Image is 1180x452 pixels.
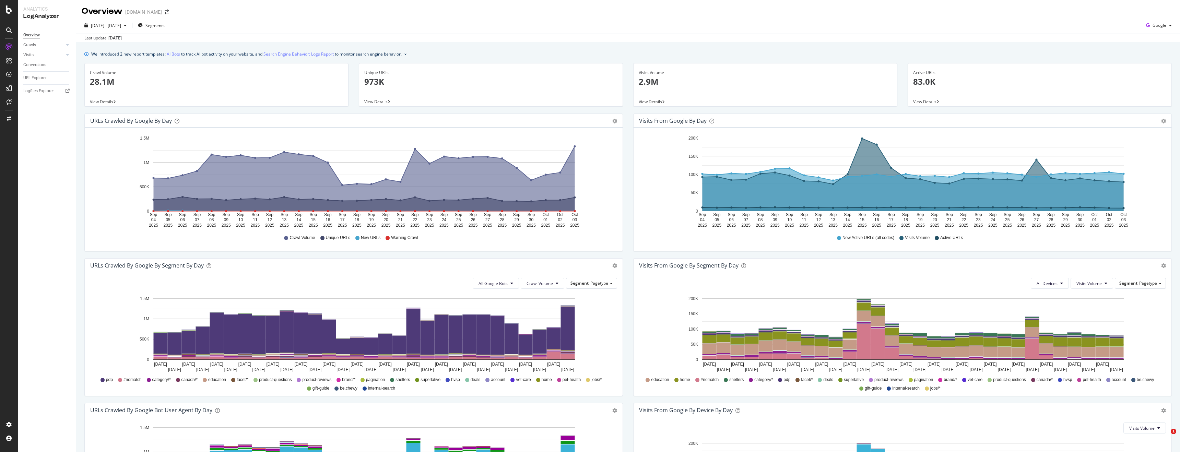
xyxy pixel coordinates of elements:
text: 26 [471,217,475,222]
text: 16 [326,217,330,222]
text: 2025 [192,223,202,228]
div: Crawl Volume [90,70,343,76]
text: 0 [696,209,698,214]
text: 03 [1121,217,1126,222]
text: 2025 [309,223,318,228]
text: 500K [140,337,149,342]
text: 2025 [800,223,809,228]
div: Conversions [23,61,46,69]
text: 2025 [916,223,925,228]
div: gear [1161,408,1166,413]
a: Search Engine Behavior: Logs Report [263,50,334,58]
div: Crawls [23,41,36,49]
text: 07 [195,217,200,222]
text: 2025 [352,223,362,228]
a: URL Explorer [23,74,71,82]
text: 27 [485,217,490,222]
text: 30 [1078,217,1083,222]
text: 15 [860,217,865,222]
text: 200K [688,136,698,141]
text: Sep [917,212,924,217]
text: Sep [1076,212,1084,217]
text: 2025 [207,223,216,228]
text: Sep [411,212,419,217]
text: [DATE] [407,362,420,367]
text: 2025 [381,223,391,228]
text: 20 [383,217,388,222]
text: 07 [744,217,748,222]
span: [DATE] - [DATE] [91,23,121,28]
text: Sep [859,212,866,217]
text: Sep [757,212,764,217]
text: Sep [829,212,837,217]
text: [DATE] [267,362,280,367]
text: Sep [771,212,779,217]
text: Sep [266,212,274,217]
text: 2025 [872,223,881,228]
button: [DATE] - [DATE] [82,20,129,31]
text: Sep [237,212,245,217]
div: Overview [23,32,40,39]
text: [DATE] [238,362,251,367]
text: Sep [179,212,187,217]
text: 24 [442,217,447,222]
text: 2025 [294,223,304,228]
text: Sep [1033,212,1040,217]
text: Sep [353,212,361,217]
text: 50K [691,191,698,195]
text: 0 [696,357,698,362]
text: 2025 [497,223,507,228]
text: 21 [398,217,403,222]
text: 2025 [1046,223,1055,228]
button: Visits Volume [1071,278,1113,289]
button: All Google Bots [473,278,519,289]
text: Sep [223,212,230,217]
text: 01 [1092,217,1097,222]
div: LogAnalyzer [23,12,70,20]
text: 2025 [741,223,751,228]
text: 2025 [454,223,463,228]
svg: A chart. [90,294,617,374]
text: [DATE] [435,362,448,367]
a: Visits [23,51,64,59]
text: Sep [193,212,201,217]
span: Segment [570,280,589,286]
text: Sep [960,212,968,217]
text: 2025 [541,223,550,228]
text: 1.5M [140,296,149,301]
span: Crawl Volume [290,235,315,241]
text: 2025 [425,223,434,228]
text: [DATE] [210,362,223,367]
text: Sep [713,212,721,217]
span: Visits Volume [1076,281,1102,286]
p: 2.9M [639,76,892,87]
span: Pagetype [1139,280,1157,286]
text: [DATE] [351,362,364,367]
span: Crawl Volume [527,281,553,286]
text: 28 [500,217,505,222]
a: Crawls [23,41,64,49]
text: 2025 [930,223,940,228]
text: 2025 [1075,223,1085,228]
div: URL Explorer [23,74,47,82]
text: 08 [758,217,763,222]
text: Sep [251,212,259,217]
span: All Devices [1037,281,1058,286]
text: 13 [282,217,287,222]
text: [DATE] [154,362,167,367]
text: 09 [773,217,778,222]
span: View Details [364,99,388,105]
span: Visits Volume [905,235,930,241]
button: Visits Volume [1123,423,1166,433]
text: 29 [1063,217,1068,222]
text: 500K [140,185,149,189]
text: 25 [456,217,461,222]
div: Last update [84,35,122,41]
text: 11 [253,217,258,222]
span: New URLs [361,235,380,241]
text: 17 [340,217,345,222]
text: Sep [815,212,823,217]
text: 29 [514,217,519,222]
text: 150K [688,154,698,159]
